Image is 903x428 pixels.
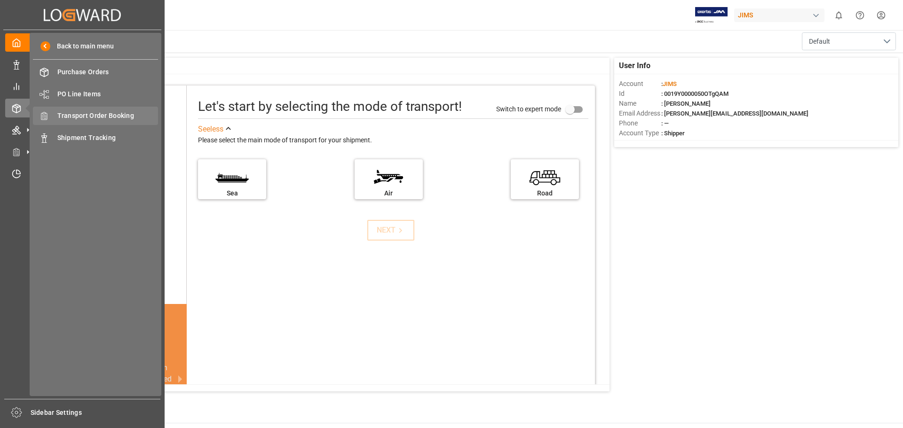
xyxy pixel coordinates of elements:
span: : [PERSON_NAME][EMAIL_ADDRESS][DOMAIN_NAME] [661,110,808,117]
span: User Info [619,60,650,71]
button: Help Center [849,5,871,26]
span: : Shipper [661,130,685,137]
div: Let's start by selecting the mode of transport! [198,97,462,117]
a: Transport Order Booking [33,107,158,125]
img: Exertis%20JAM%20-%20Email%20Logo.jpg_1722504956.jpg [695,7,728,23]
a: PO Line Items [33,85,158,103]
div: NEXT [377,225,405,236]
span: Back to main menu [50,41,114,51]
span: : 0019Y0000050OTgQAM [661,90,729,97]
div: JIMS [734,8,824,22]
span: Default [809,37,830,47]
span: Transport Order Booking [57,111,158,121]
span: Account [619,79,661,89]
span: : — [661,120,669,127]
button: NEXT [367,220,414,241]
span: JIMS [663,80,677,87]
div: Please select the main mode of transport for your shipment. [198,135,588,146]
span: Switch to expert mode [496,105,561,112]
a: Timeslot Management V2 [5,164,159,183]
span: PO Line Items [57,89,158,99]
a: Data Management [5,55,159,73]
div: Road [515,188,574,198]
button: show 0 new notifications [828,5,849,26]
span: Name [619,99,661,109]
span: Phone [619,118,661,128]
a: Shipment Tracking [33,128,158,147]
a: Purchase Orders [33,63,158,81]
span: : [PERSON_NAME] [661,100,711,107]
span: Sidebar Settings [31,408,161,418]
span: : [661,80,677,87]
button: JIMS [734,6,828,24]
div: See less [198,124,223,135]
span: Purchase Orders [57,67,158,77]
div: Sea [203,188,261,198]
span: Email Address [619,109,661,118]
a: My Cockpit [5,33,159,52]
button: next slide / item [174,351,187,407]
div: Air [359,188,418,198]
button: open menu [802,32,896,50]
span: Id [619,89,661,99]
span: Shipment Tracking [57,133,158,143]
span: Account Type [619,128,661,138]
